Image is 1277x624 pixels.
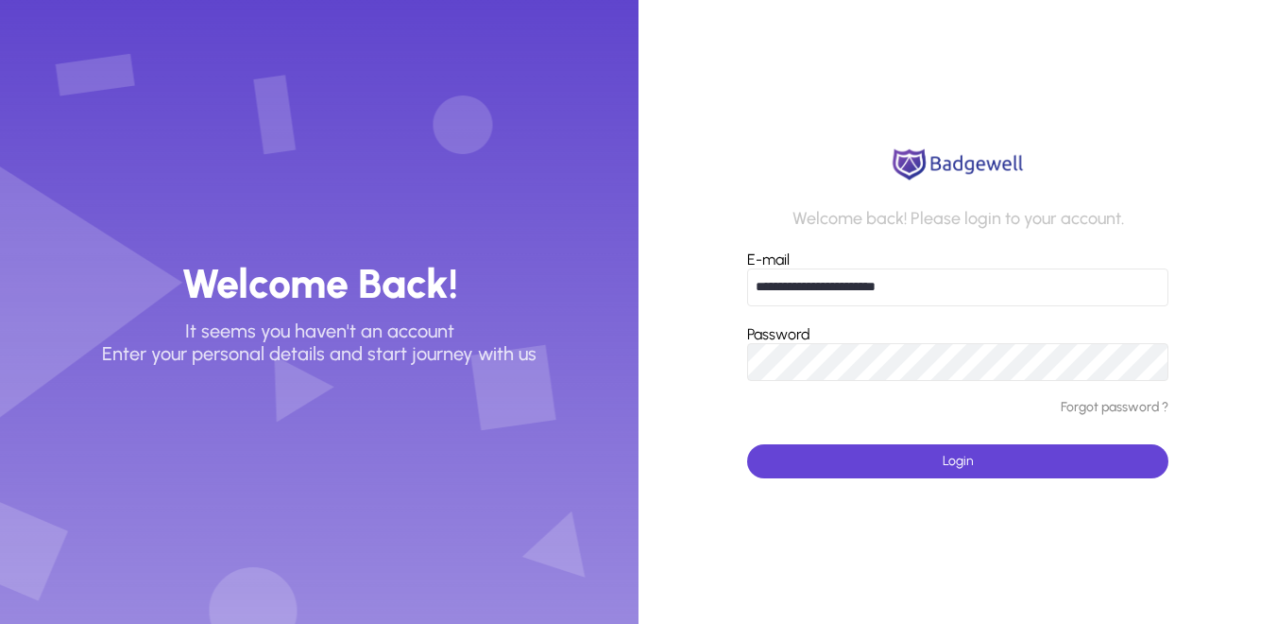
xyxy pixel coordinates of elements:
span: Login [943,453,974,469]
button: Login [747,444,1168,478]
p: Enter your personal details and start journey with us [102,342,536,365]
label: E-mail [747,251,790,269]
label: Password [747,325,810,343]
p: It seems you haven't an account [185,320,454,342]
a: Forgot password ? [1061,400,1168,416]
h3: Welcome Back! [181,259,458,309]
img: logo.png [887,146,1029,183]
p: Welcome back! Please login to your account. [792,209,1124,230]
